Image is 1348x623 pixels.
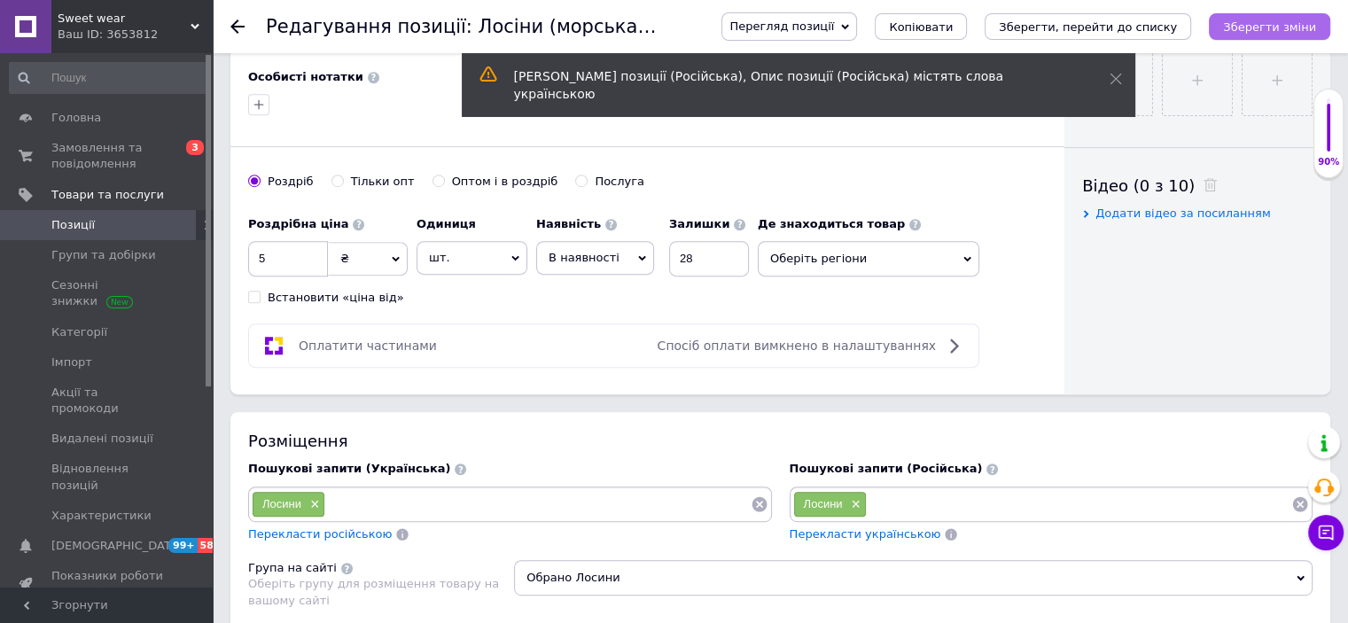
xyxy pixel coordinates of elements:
span: Перекласти українською [790,527,941,541]
span: Оберіть регіони [758,241,979,276]
b: Особисті нотатки [248,70,363,83]
span: Акції та промокоди [51,385,164,417]
span: Відео (0 з 10) [1082,176,1195,195]
b: Залишки [669,217,729,230]
div: Група на сайті [248,560,337,576]
b: Де знаходиться товар [758,217,905,230]
span: ₴ [340,252,349,265]
span: Перекласти російською [248,527,392,541]
button: Копіювати [875,13,967,40]
body: Редактор, FBDE83B1-3A50-40DF-BAE4-AF4B1E277C8C [18,18,371,91]
span: Оплатити частинами [299,339,437,353]
span: Лосини [262,497,301,510]
span: Головна [51,110,101,126]
div: 90% Якість заповнення [1313,89,1344,178]
span: Категорії [51,324,107,340]
input: Пошук [9,62,209,94]
div: Послуга [595,174,644,190]
span: Імпорт [51,354,92,370]
button: Чат з покупцем [1308,515,1344,550]
span: Sweet wear [58,11,191,27]
input: - [669,241,749,276]
b: Наявність [536,217,601,230]
button: Зберегти, перейти до списку [985,13,1191,40]
span: Додати відео за посиланням [1095,206,1271,220]
span: Замовлення та повідомлення [51,140,164,172]
div: Розміщення [248,430,1313,452]
span: Спосіб оплати вимкнено в налаштуваннях [658,339,936,353]
span: Видалені позиції [51,431,153,447]
body: Редактор, 6B10AED3-D789-4BD9-879F-4F4BE7DF64EF [18,18,371,91]
span: шт. [417,241,527,275]
span: Копіювати [889,20,953,34]
div: Ваш ID: 3653812 [58,27,213,43]
span: 99+ [168,538,198,553]
i: Зберегти, перейти до списку [999,20,1177,34]
span: × [846,497,861,512]
span: Пошукові запити (Російська) [790,462,983,475]
span: Сезонні знижки [51,277,164,309]
span: Позиції [51,217,95,233]
span: Відновлення позицій [51,461,164,493]
span: Показники роботи компанії [51,568,164,600]
button: Зберегти зміни [1209,13,1330,40]
div: [PERSON_NAME] позиції (Російська), Опис позиції (Російська) містять слова українською [514,67,1065,103]
span: Обрано Лосини [514,560,1313,596]
span: × [306,497,320,512]
div: Встановити «ціна від» [268,290,404,306]
span: Перегляд позиції [729,19,834,33]
i: Зберегти зміни [1223,20,1316,34]
div: Повернутися назад [230,19,245,34]
span: Пошукові запити (Українська) [248,462,450,475]
span: Групи та добірки [51,247,156,263]
span: Лосини [804,497,843,510]
span: Характеристики [51,508,152,524]
div: Оптом і в роздріб [452,174,558,190]
div: Роздріб [268,174,314,190]
span: 3 [186,140,204,155]
span: Оберіть групу для розміщення товару на вашому сайті [248,577,499,606]
b: Роздрібна ціна [248,217,348,230]
span: [DEMOGRAPHIC_DATA] [51,538,183,554]
b: Одиниця [417,217,476,230]
span: В наявності [549,251,619,264]
div: Тільки опт [351,174,415,190]
div: 90% [1314,156,1343,168]
input: 0 [248,241,328,276]
span: Товари та послуги [51,187,164,203]
h1: Редагування позиції: Лосіни (морська хвиля 40-42) (513) [266,16,824,37]
span: 58 [198,538,218,553]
